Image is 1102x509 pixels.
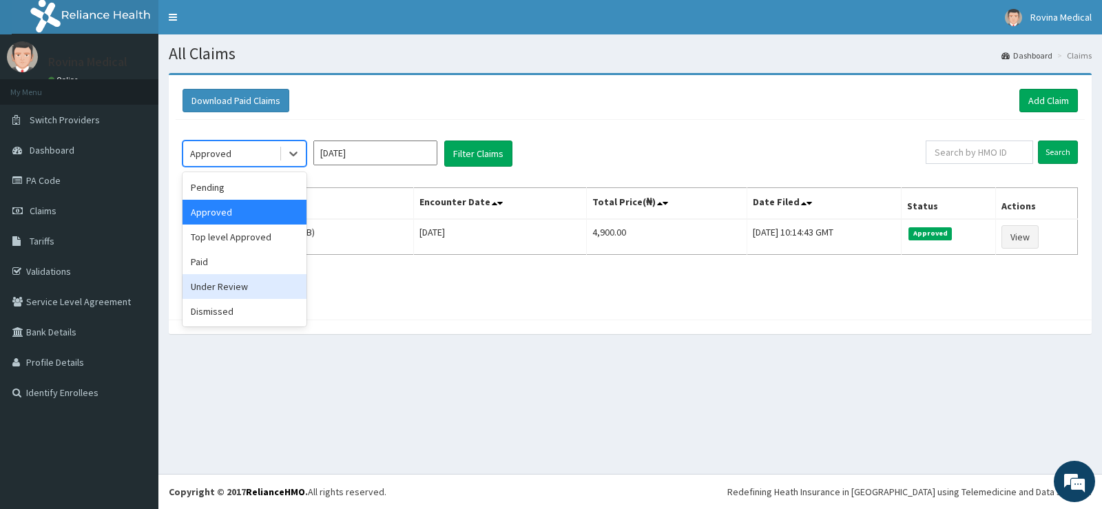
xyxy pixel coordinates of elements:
td: [DATE] 10:14:43 GMT [747,219,901,255]
a: View [1001,225,1039,249]
a: RelianceHMO [246,486,305,498]
th: Status [902,188,996,220]
th: Encounter Date [413,188,586,220]
div: Dismissed [183,299,306,324]
span: Dashboard [30,144,74,156]
th: Total Price(₦) [587,188,747,220]
li: Claims [1054,50,1092,61]
textarea: Type your message and hit 'Enter' [7,352,262,400]
a: Online [48,75,81,85]
h1: All Claims [169,45,1092,63]
p: Rovina Medical [48,56,127,68]
strong: Copyright © 2017 . [169,486,308,498]
div: Approved [190,147,231,160]
span: We're online! [80,161,190,300]
th: Date Filed [747,188,901,220]
div: Chat with us now [72,77,231,95]
div: Approved [183,200,306,225]
button: Filter Claims [444,141,512,167]
span: Tariffs [30,235,54,247]
img: User Image [1005,9,1022,26]
div: Pending [183,175,306,200]
input: Select Month and Year [313,141,437,165]
td: [DATE] [413,219,586,255]
div: Paid [183,249,306,274]
span: Rovina Medical [1030,11,1092,23]
input: Search by HMO ID [926,141,1034,164]
div: Redefining Heath Insurance in [GEOGRAPHIC_DATA] using Telemedicine and Data Science! [727,485,1092,499]
span: Claims [30,205,56,217]
div: Minimize live chat window [226,7,259,40]
img: d_794563401_company_1708531726252_794563401 [25,69,56,103]
th: Actions [996,188,1078,220]
td: 4,900.00 [587,219,747,255]
div: Top level Approved [183,225,306,249]
span: Switch Providers [30,114,100,126]
span: Approved [908,227,952,240]
footer: All rights reserved. [158,474,1102,509]
a: Dashboard [1001,50,1052,61]
img: User Image [7,41,38,72]
div: Under Review [183,274,306,299]
button: Download Paid Claims [183,89,289,112]
a: Add Claim [1019,89,1078,112]
input: Search [1038,141,1078,164]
